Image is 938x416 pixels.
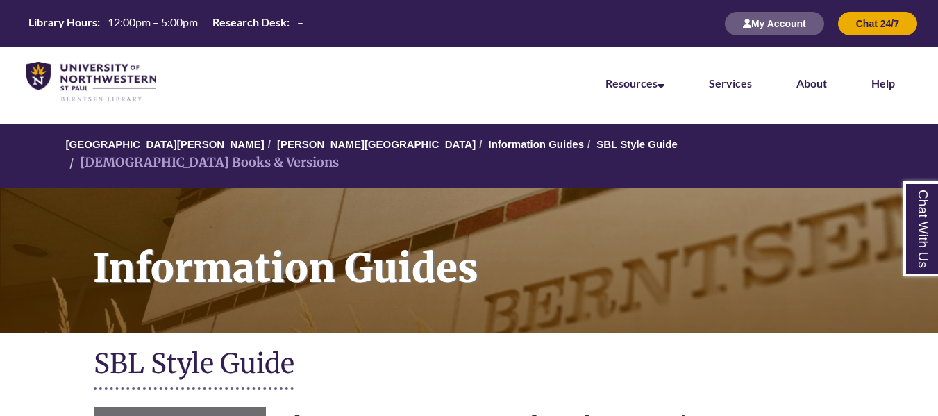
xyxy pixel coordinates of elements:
[66,153,339,173] li: [DEMOGRAPHIC_DATA] Books & Versions
[277,138,476,150] a: [PERSON_NAME][GEOGRAPHIC_DATA]
[489,138,585,150] a: Information Guides
[26,62,156,103] img: UNWSP Library Logo
[605,76,664,90] a: Resources
[838,12,917,35] button: Chat 24/7
[838,17,917,29] a: Chat 24/7
[94,347,844,383] h1: SBL Style Guide
[725,12,824,35] button: My Account
[78,188,938,315] h1: Information Guides
[796,76,827,90] a: About
[23,15,309,32] table: Hours Today
[297,15,303,28] span: –
[871,76,895,90] a: Help
[709,76,752,90] a: Services
[108,15,198,28] span: 12:00pm – 5:00pm
[66,138,265,150] a: [GEOGRAPHIC_DATA][PERSON_NAME]
[725,17,824,29] a: My Account
[23,15,102,30] th: Library Hours:
[207,15,292,30] th: Research Desk:
[23,15,309,33] a: Hours Today
[596,138,677,150] a: SBL Style Guide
